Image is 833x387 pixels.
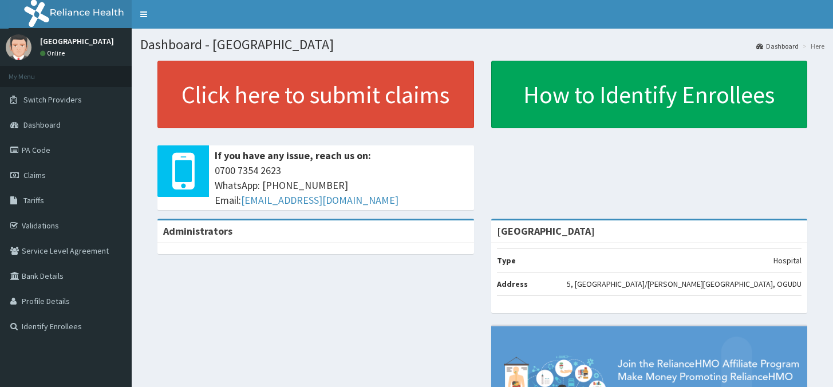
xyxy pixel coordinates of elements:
span: Dashboard [23,120,61,130]
a: Dashboard [756,41,799,51]
b: Type [497,255,516,266]
p: Hospital [773,255,802,266]
b: If you have any issue, reach us on: [215,149,371,162]
h1: Dashboard - [GEOGRAPHIC_DATA] [140,37,824,52]
a: Online [40,49,68,57]
b: Address [497,279,528,289]
a: How to Identify Enrollees [491,61,808,128]
a: [EMAIL_ADDRESS][DOMAIN_NAME] [241,193,398,207]
p: [GEOGRAPHIC_DATA] [40,37,114,45]
span: 0700 7354 2623 WhatsApp: [PHONE_NUMBER] Email: [215,163,468,207]
li: Here [800,41,824,51]
span: Claims [23,170,46,180]
b: Administrators [163,224,232,238]
img: User Image [6,34,31,60]
p: 5, [GEOGRAPHIC_DATA]/[PERSON_NAME][GEOGRAPHIC_DATA], OGUDU [567,278,802,290]
strong: [GEOGRAPHIC_DATA] [497,224,595,238]
span: Switch Providers [23,94,82,105]
a: Click here to submit claims [157,61,474,128]
span: Tariffs [23,195,44,206]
